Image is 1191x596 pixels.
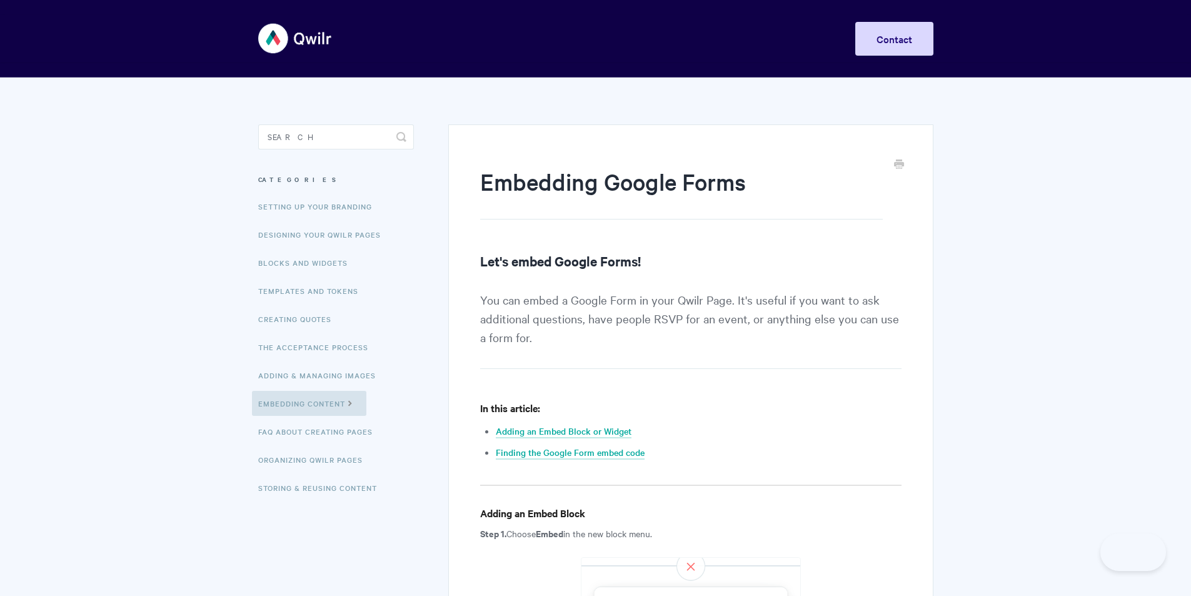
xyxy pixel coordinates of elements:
[258,168,414,191] h3: Categories
[258,250,357,275] a: Blocks and Widgets
[480,526,901,541] p: Choose in the new block menu.
[855,22,933,56] a: Contact
[496,425,631,438] a: Adding an Embed Block or Widget
[480,290,901,369] p: You can embed a Google Form in your Qwilr Page. It's useful if you want to ask additional questio...
[1100,533,1166,571] iframe: Toggle Customer Support
[258,335,378,360] a: The Acceptance Process
[894,158,904,172] a: Print this Article
[480,166,882,220] h1: Embedding Google Forms
[480,505,901,521] h4: Adding an Embed Block
[258,447,372,472] a: Organizing Qwilr Pages
[480,251,901,271] h2: Let's embed Google Forms!
[258,278,368,303] a: Templates and Tokens
[496,446,645,460] a: Finding the Google Form embed code
[258,306,341,331] a: Creating Quotes
[258,363,385,388] a: Adding & Managing Images
[258,124,414,149] input: Search
[258,194,381,219] a: Setting up your Branding
[536,527,563,540] strong: Embed
[480,400,901,416] h4: In this article:
[258,475,386,500] a: Storing & Reusing Content
[258,15,333,62] img: Qwilr Help Center
[480,527,506,540] strong: Step 1.
[252,391,366,416] a: Embedding Content
[258,222,390,247] a: Designing Your Qwilr Pages
[258,419,382,444] a: FAQ About Creating Pages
